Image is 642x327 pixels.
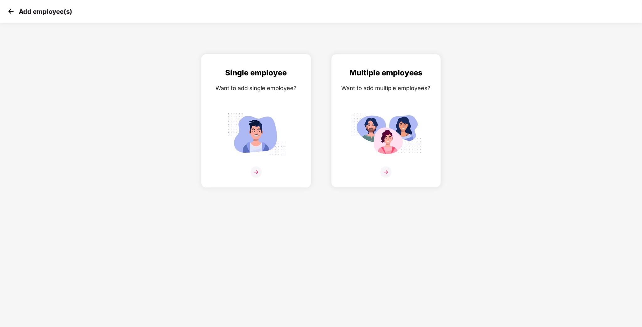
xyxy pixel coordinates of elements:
img: svg+xml;base64,PHN2ZyB4bWxucz0iaHR0cDovL3d3dy53My5vcmcvMjAwMC9zdmciIHdpZHRoPSIzMCIgaGVpZ2h0PSIzMC... [6,7,16,16]
img: svg+xml;base64,PHN2ZyB4bWxucz0iaHR0cDovL3d3dy53My5vcmcvMjAwMC9zdmciIGlkPSJNdWx0aXBsZV9lbXBsb3llZS... [351,110,421,159]
p: Add employee(s) [19,8,72,15]
div: Multiple employees [338,67,434,79]
div: Want to add single employee? [208,84,305,93]
img: svg+xml;base64,PHN2ZyB4bWxucz0iaHR0cDovL3d3dy53My5vcmcvMjAwMC9zdmciIGlkPSJTaW5nbGVfZW1wbG95ZWUiIH... [221,110,291,159]
div: Single employee [208,67,305,79]
img: svg+xml;base64,PHN2ZyB4bWxucz0iaHR0cDovL3d3dy53My5vcmcvMjAwMC9zdmciIHdpZHRoPSIzNiIgaGVpZ2h0PSIzNi... [251,166,262,178]
div: Want to add multiple employees? [338,84,434,93]
img: svg+xml;base64,PHN2ZyB4bWxucz0iaHR0cDovL3d3dy53My5vcmcvMjAwMC9zdmciIHdpZHRoPSIzNiIgaGVpZ2h0PSIzNi... [380,166,392,178]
